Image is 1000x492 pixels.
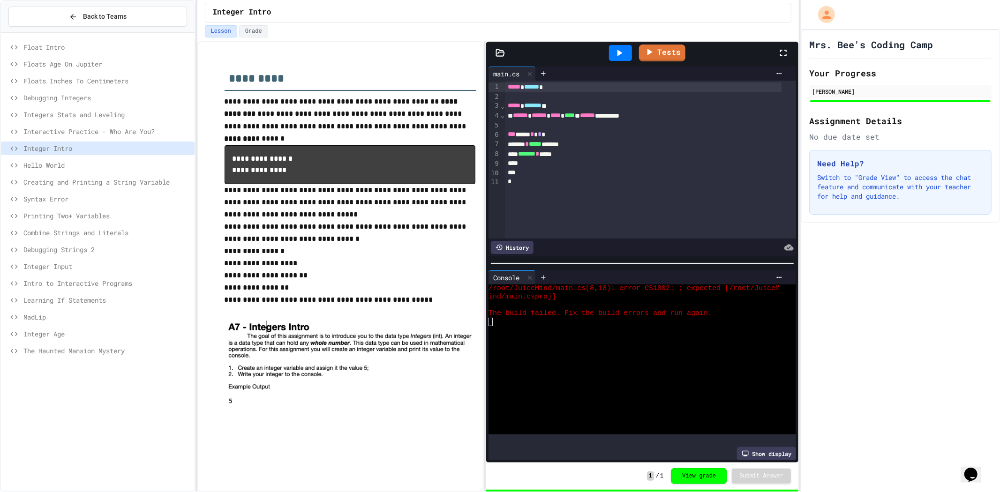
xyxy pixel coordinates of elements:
[489,178,500,187] div: 11
[489,159,500,169] div: 9
[23,110,191,119] span: Integers Stats and Leveling
[239,25,268,37] button: Grade
[489,67,536,81] div: main.cs
[500,102,505,110] span: Fold line
[809,38,933,51] h1: Mrs. Bee's Coding Camp
[23,228,191,238] span: Combine Strings and Literals
[23,93,191,103] span: Debugging Integers
[489,284,780,293] span: /root/JuiceMind/main.cs(8,18): error CS1002: ; expected [/root/JuiceM
[23,312,191,322] span: MadLip
[639,45,685,61] a: Tests
[8,7,187,27] button: Back to Teams
[23,143,191,153] span: Integer Intro
[213,7,271,18] span: Integer Intro
[23,42,191,52] span: Float Intro
[489,121,500,130] div: 5
[23,177,191,187] span: Creating and Printing a String Variable
[737,447,796,460] div: Show display
[23,194,191,204] span: Syntax Error
[489,111,500,121] div: 4
[647,471,654,481] span: 1
[671,468,727,484] button: View grade
[23,329,191,339] span: Integer Age
[489,270,536,284] div: Console
[489,140,500,149] div: 7
[809,131,992,142] div: No due date set
[489,130,500,140] div: 6
[23,76,191,86] span: Floats Inches To Centimeters
[489,69,524,79] div: main.cs
[489,149,500,159] div: 8
[205,25,237,37] button: Lesson
[23,160,191,170] span: Hello World
[809,114,992,127] h2: Assignment Details
[489,82,500,92] div: 1
[656,472,659,480] span: /
[809,67,992,80] h2: Your Progress
[489,169,500,178] div: 10
[489,92,500,102] div: 2
[491,241,534,254] div: History
[23,245,191,254] span: Debugging Strings 2
[489,273,524,283] div: Console
[23,346,191,356] span: The Haunted Mansion Mystery
[739,472,783,480] span: Submit Answer
[83,12,127,22] span: Back to Teams
[23,295,191,305] span: Learning If Statements
[812,87,989,96] div: [PERSON_NAME]
[23,211,191,221] span: Printing Two+ Variables
[660,472,663,480] span: 1
[817,173,984,201] p: Switch to "Grade View" to access the chat feature and communicate with your teacher for help and ...
[817,158,984,169] h3: Need Help?
[808,4,837,25] div: My Account
[732,469,791,484] button: Submit Answer
[23,59,191,69] span: Floats Age On Jupiter
[489,309,712,318] span: The build failed. Fix the build errors and run again.
[23,278,191,288] span: Intro to Interactive Programs
[23,127,191,136] span: Interactive Practice - Who Are You?
[961,455,991,483] iframe: chat widget
[489,293,556,301] span: ind/main.csproj]
[500,112,505,119] span: Fold line
[23,261,191,271] span: Integer Input
[489,101,500,111] div: 3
